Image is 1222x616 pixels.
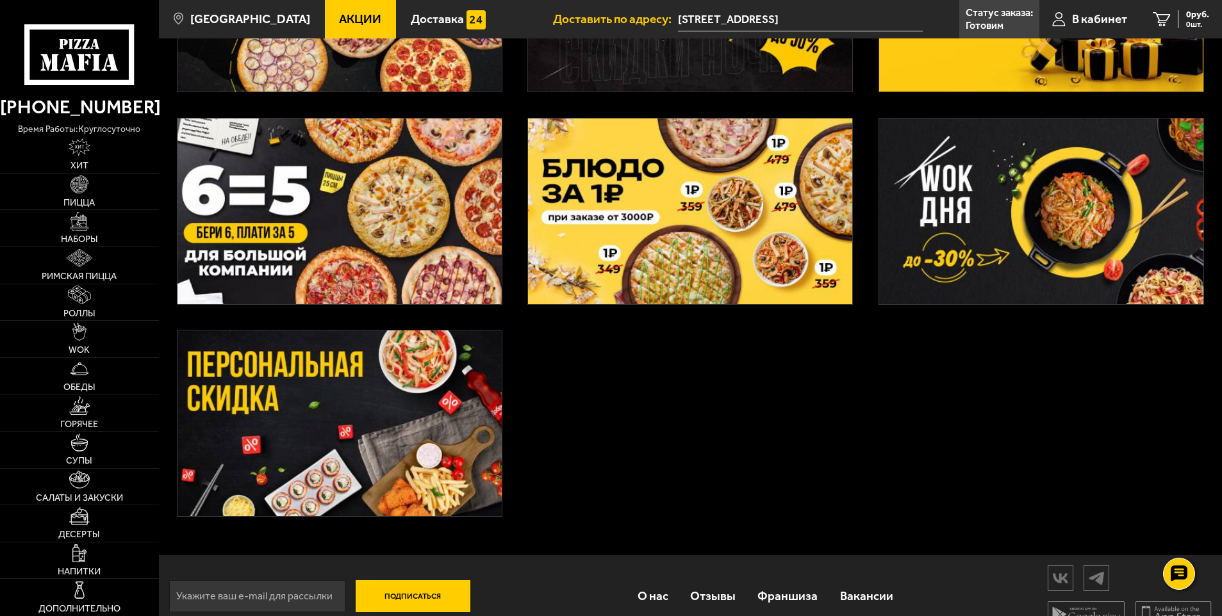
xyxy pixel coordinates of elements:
[70,161,88,170] span: Хит
[36,494,123,503] span: Салаты и закуски
[467,10,486,29] img: 15daf4d41897b9f0e9f617042186c801.svg
[169,580,345,612] input: Укажите ваш e-mail для рассылки
[69,346,90,355] span: WOK
[966,8,1033,18] p: Статус заказа:
[1084,567,1109,589] img: tg
[966,20,1003,31] p: Готовим
[190,13,310,25] span: [GEOGRAPHIC_DATA]
[63,199,95,207] span: Пицца
[1186,20,1209,28] span: 0 шт.
[58,530,100,539] span: Десерты
[42,272,117,281] span: Римская пицца
[411,13,464,25] span: Доставка
[60,420,98,429] span: Горячее
[356,580,470,612] button: Подписаться
[1186,10,1209,19] span: 0 руб.
[58,567,101,576] span: Напитки
[66,457,92,466] span: Супы
[63,383,95,392] span: Обеды
[38,604,120,613] span: Дополнительно
[63,309,95,318] span: Роллы
[1048,567,1073,589] img: vk
[678,8,922,31] span: Санкт-Петербург, Митрофаньевское шоссе, 10
[61,235,98,244] span: Наборы
[339,13,381,25] span: Акции
[678,8,922,31] input: Ваш адрес доставки
[1072,13,1127,25] span: В кабинет
[553,13,678,25] span: Доставить по адресу:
